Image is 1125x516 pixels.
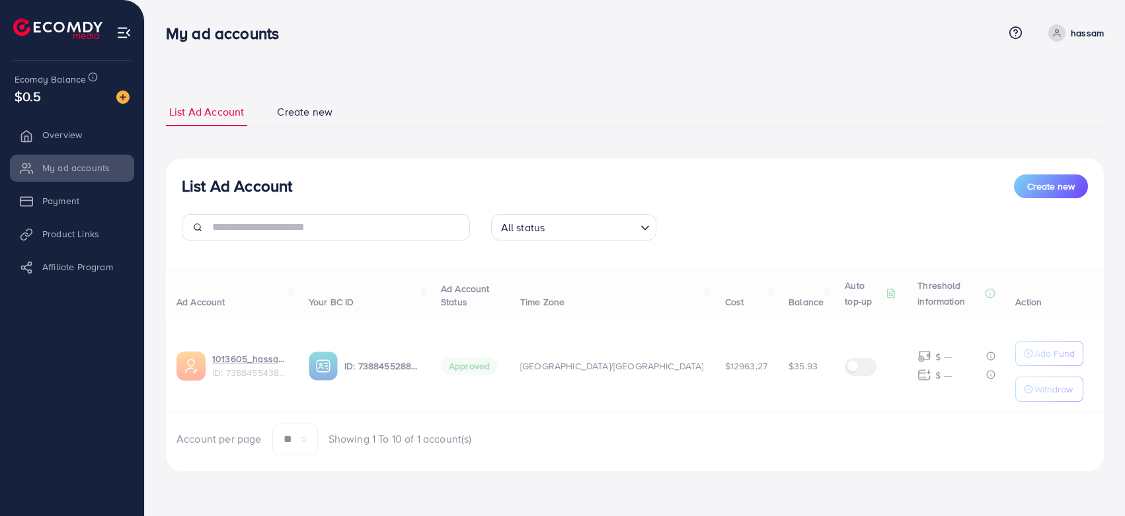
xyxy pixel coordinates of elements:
h3: List Ad Account [182,176,292,196]
span: Create new [1027,180,1075,193]
span: Ecomdy Balance [15,73,86,86]
span: All status [498,218,548,237]
input: Search for option [549,215,635,237]
span: Create new [277,104,332,120]
img: menu [116,25,132,40]
p: hassam [1071,25,1104,41]
button: Create new [1014,174,1088,198]
img: logo [13,18,102,39]
span: List Ad Account [169,104,244,120]
div: Search for option [491,214,656,240]
a: hassam [1043,24,1104,42]
h3: My ad accounts [166,24,290,43]
span: $0.5 [15,87,42,106]
img: image [116,91,130,104]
